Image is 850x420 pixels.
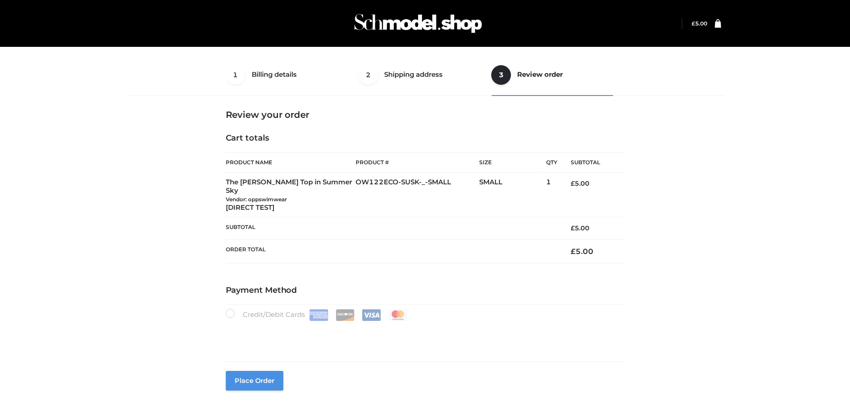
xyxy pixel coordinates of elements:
th: Qty [546,152,557,173]
th: Subtotal [226,217,558,239]
td: OW122ECO-SUSK-_-SMALL [356,173,479,217]
bdi: 5.00 [571,179,589,187]
td: 1 [546,173,557,217]
img: Discover [336,309,355,321]
th: Product # [356,152,479,173]
th: Size [479,153,542,173]
th: Subtotal [557,153,624,173]
button: Place order [226,371,283,391]
span: £ [692,20,695,27]
h4: Payment Method [226,286,625,295]
a: £5.00 [692,20,707,27]
img: Mastercard [388,309,407,321]
td: SMALL [479,173,546,217]
img: Amex [309,309,328,321]
bdi: 5.00 [692,20,707,27]
td: The [PERSON_NAME] Top in Summer Sky [DIRECT TEST] [226,173,356,217]
span: £ [571,224,575,232]
iframe: Secure payment input frame [224,319,623,352]
small: Vendor: oppswimwear [226,196,287,203]
label: Credit/Debit Cards [226,309,408,321]
bdi: 5.00 [571,224,589,232]
th: Order Total [226,239,558,263]
bdi: 5.00 [571,247,593,256]
h3: Review your order [226,109,625,120]
th: Product Name [226,152,356,173]
img: Schmodel Admin 964 [351,6,485,41]
span: £ [571,179,575,187]
img: Visa [362,309,381,321]
span: £ [571,247,576,256]
h4: Cart totals [226,133,625,143]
